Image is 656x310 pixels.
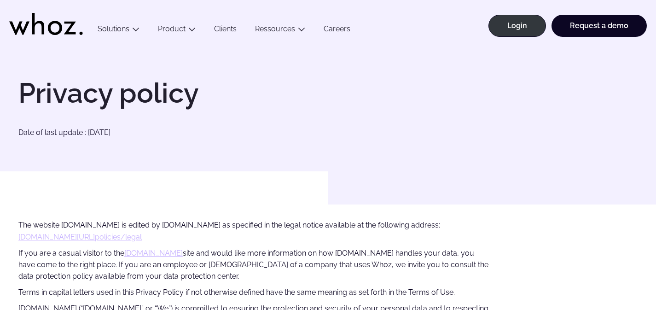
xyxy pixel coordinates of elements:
a: Login [488,15,546,37]
button: Solutions [88,24,149,37]
a: Product [158,24,186,33]
a: policies/ [95,233,125,241]
p: The website [DOMAIN_NAME] is edited by [DOMAIN_NAME] as specified in the legal notice available a... [18,219,490,243]
a: legal [125,233,142,241]
button: Product [149,24,205,37]
button: Ressources [246,24,314,37]
p: If you are a casual visitor to the site and would like more information on how [DOMAIN_NAME] hand... [18,247,490,282]
a: [DOMAIN_NAME] [124,249,183,257]
a: Clients [205,24,246,37]
p: Date of last update : [DATE] [18,127,319,138]
a: Request a demo [552,15,647,37]
h1: Privacy policy [18,79,319,107]
a: Careers [314,24,360,37]
a: Ressources [255,24,295,33]
a: [DOMAIN_NAME][URL] [18,233,95,241]
p: Terms in capital letters used in this Privacy Policy if not otherwise defined have the same meani... [18,287,490,298]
